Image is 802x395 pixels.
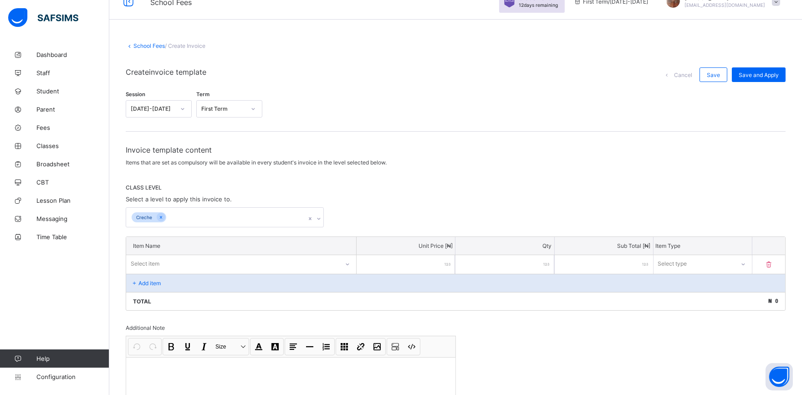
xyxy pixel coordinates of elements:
[126,195,232,203] span: Select a level to apply this invoice to.
[739,72,779,78] span: Save and Apply
[165,42,205,49] span: / Create Invoice
[404,339,419,354] button: Code view
[126,159,387,166] span: Items that are set as compulsory will be available in every student's invoice in the level select...
[131,106,175,113] div: [DATE]-[DATE]
[126,184,786,191] span: CLASS LEVEL
[359,242,453,249] p: Unit Price [ ₦ ]
[369,339,385,354] button: Image
[267,339,283,354] button: Highlight Color
[388,339,403,354] button: Show blocks
[131,255,159,272] div: Select item
[286,339,301,354] button: Align
[201,106,245,113] div: First Term
[36,215,109,222] span: Messaging
[36,106,109,113] span: Parent
[196,339,212,354] button: Italic
[36,373,109,380] span: Configuration
[129,339,144,354] button: Undo
[519,2,558,8] span: 12 days remaining
[163,339,179,354] button: Bold
[133,242,349,249] p: Item Name
[126,67,206,82] span: Create invoice template
[133,298,151,305] p: Total
[251,339,266,354] button: Font Color
[133,42,165,49] a: School Fees
[458,242,552,249] p: Qty
[36,69,109,77] span: Staff
[337,339,352,354] button: Table
[685,2,765,8] span: [EMAIL_ADDRESS][DOMAIN_NAME]
[145,339,161,354] button: Redo
[36,160,109,168] span: Broadsheet
[557,242,651,249] p: Sub Total [ ₦ ]
[656,242,750,249] p: Item Type
[36,355,109,362] span: Help
[766,363,793,390] button: Open asap
[302,339,317,354] button: Horizontal line
[36,233,109,241] span: Time Table
[180,339,195,354] button: Underline
[36,51,109,58] span: Dashboard
[707,72,720,78] span: Save
[138,280,161,287] p: Add item
[126,145,786,154] span: Invoice template content
[126,91,145,97] span: Session
[36,124,109,131] span: Fees
[36,142,109,149] span: Classes
[318,339,334,354] button: List
[36,197,109,204] span: Lesson Plan
[213,339,248,354] button: Size
[132,212,157,223] div: Creche
[8,8,78,27] img: safsims
[658,255,687,272] div: Select type
[196,91,209,97] span: Term
[126,324,165,331] span: Additional Note
[36,179,109,186] span: CBT
[36,87,109,95] span: Student
[353,339,368,354] button: Link
[674,72,692,78] span: Cancel
[768,298,778,304] span: ₦ 0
